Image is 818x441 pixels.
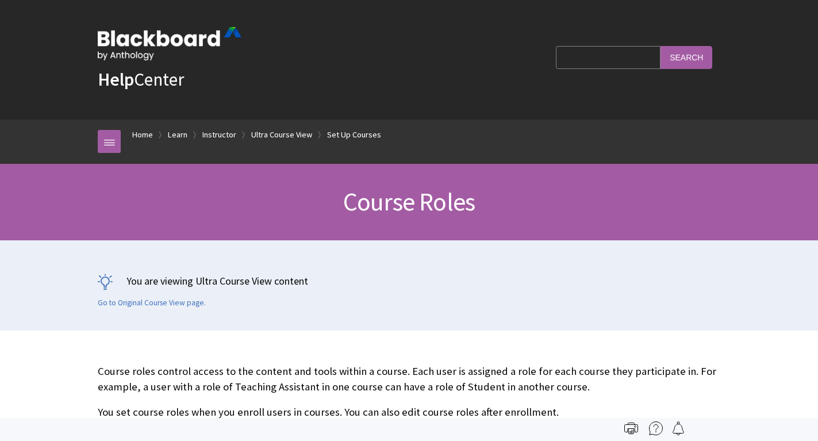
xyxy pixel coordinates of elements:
input: Search [660,46,712,68]
strong: Help [98,68,134,91]
a: Home [132,128,153,142]
a: Instructor [202,128,236,142]
a: Go to Original Course View page. [98,298,206,308]
img: Print [624,421,638,435]
span: Course Roles [343,186,475,217]
a: Ultra Course View [251,128,312,142]
img: Follow this page [671,421,685,435]
p: Course roles control access to the content and tools within a course. Each user is assigned a rol... [98,364,720,394]
a: HelpCenter [98,68,184,91]
a: Set Up Courses [327,128,381,142]
p: You set course roles when you enroll users in courses. You can also edit course roles after enrol... [98,405,720,420]
img: Blackboard by Anthology [98,27,241,60]
img: More help [649,421,663,435]
p: You are viewing Ultra Course View content [98,274,720,288]
a: Learn [168,128,187,142]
